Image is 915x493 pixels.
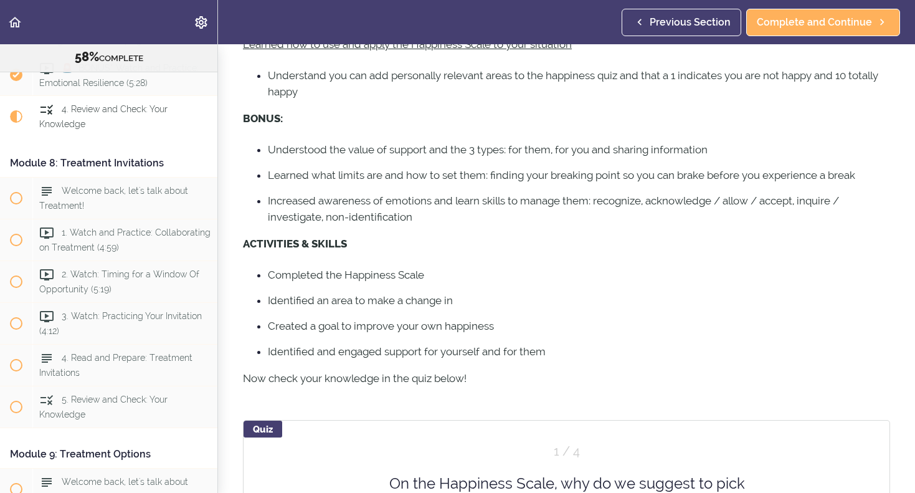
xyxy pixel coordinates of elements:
[75,49,99,64] span: 58%
[243,237,347,250] strong: ACTIVITIES & SKILLS
[650,15,731,30] span: Previous Section
[243,372,467,385] span: Now check your knowledge in the quiz below!
[39,105,168,129] span: 4. Review and Check: Your Knowledge
[39,270,199,294] span: 2. Watch: Timing for a Window Of Opportunity (5:19)
[244,421,282,438] div: Quiz
[757,15,872,30] span: Complete and Continue
[39,395,168,419] span: 5. Review and Check: Your Knowledge
[622,9,741,36] a: Previous Section
[39,186,188,211] span: Welcome back, let's talk about Treatment!
[243,112,283,125] strong: BONUS:
[268,269,424,281] span: Completed the Happiness Scale
[39,353,192,378] span: 4. Read and Prepare: Treatment Invitations
[243,38,572,50] u: Learned how to use and apply the Happiness Scale to your situation
[268,294,453,307] span: Identified an area to make a change in
[268,143,708,156] span: Understood the value of support and the 3 types: for them, for you and sharing information
[268,69,878,98] span: Understand you can add personally relevant areas to the happiness quiz and that a 1 indicates you...
[268,320,494,332] span: Created a goal to improve your own happiness
[268,169,855,181] span: Learned what limits are and how to set them: finding your breaking point so you can brake before ...
[16,49,202,65] div: COMPLETE
[39,228,211,252] span: 1. Watch and Practice: Collaborating on Treatment (4:59)
[194,15,209,30] svg: Settings Menu
[39,312,202,336] span: 3. Watch: Practicing Your Invitation (4:12)
[417,443,716,461] div: Question 1 out of 4
[7,15,22,30] svg: Back to course curriculum
[268,194,839,223] span: Increased awareness of emotions and learn skills to manage them: recognize, acknowledge / allow /...
[268,345,546,358] span: Identified and engaged support for yourself and for them
[746,9,900,36] a: Complete and Continue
